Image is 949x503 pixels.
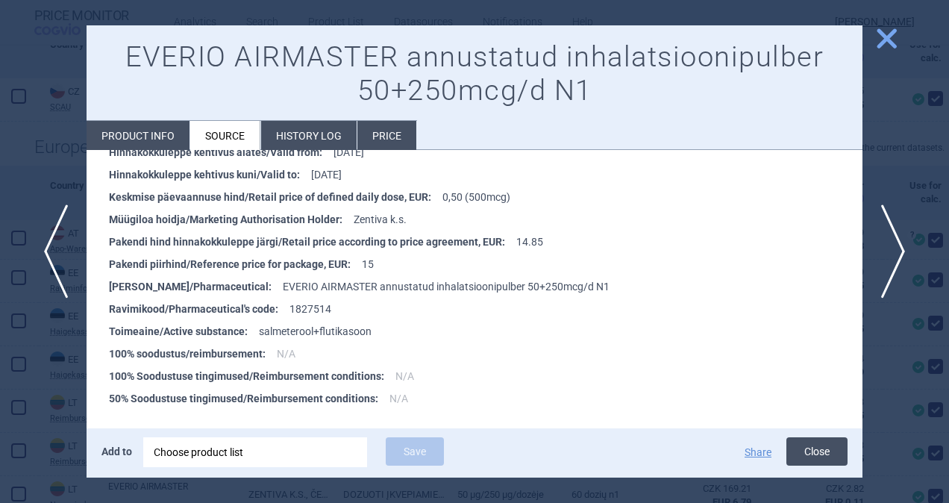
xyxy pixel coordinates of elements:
[154,437,357,467] div: Choose product list
[143,437,367,467] div: Choose product list
[109,275,862,298] li: EVERIO AIRMASTER annustatud inhalatsioonipulber 50+250mcg/d N1
[109,253,362,275] strong: Pakendi piirhind/Reference price for package, EUR :
[109,186,862,208] li: 0,50 (500mcg)
[101,437,132,466] p: Add to
[109,298,289,320] strong: Ravimikood/Pharmaceutical's code :
[109,298,862,320] li: 1827514
[87,121,190,150] li: Product info
[109,253,862,275] li: 15
[190,121,260,150] li: Source
[109,186,442,208] strong: Keskmise päevaannuse hind/Retail price of defined daily dose, EUR :
[109,320,259,343] strong: Toimeaine/Active substance :
[109,208,354,231] strong: Müügiloa hoidja/Marketing Authorisation Holder :
[109,365,395,387] strong: 100% Soodustuse tingimused/Reimbursement conditions :
[109,163,311,186] strong: Hinnakokkuleppe kehtivus kuni/Valid to :
[389,393,408,404] span: N/A
[109,141,333,163] strong: Hinnakokkuleppe kehtivus alates/Valid from :
[357,121,416,150] li: Price
[101,40,848,108] h1: EVERIO AIRMASTER annustatud inhalatsioonipulber 50+250mcg/d N1
[261,121,357,150] li: History log
[386,437,444,466] button: Save
[395,370,414,382] span: N/A
[745,447,771,457] button: Share
[109,320,862,343] li: salmeterool+flutikasoon
[109,141,862,163] li: [DATE]
[786,437,848,466] button: Close
[109,275,283,298] strong: [PERSON_NAME]/Pharmaceutical :
[109,208,862,231] li: Zentiva k.s.
[277,348,295,360] span: N/A
[109,387,389,410] strong: 50% Soodustuse tingimused/Reimbursement conditions :
[109,163,862,186] li: [DATE]
[109,231,862,253] li: 14.85
[109,343,277,365] strong: 100% soodustus/reimbursement :
[109,231,516,253] strong: Pakendi hind hinnakokkuleppe järgi/Retail price according to price agreement, EUR :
